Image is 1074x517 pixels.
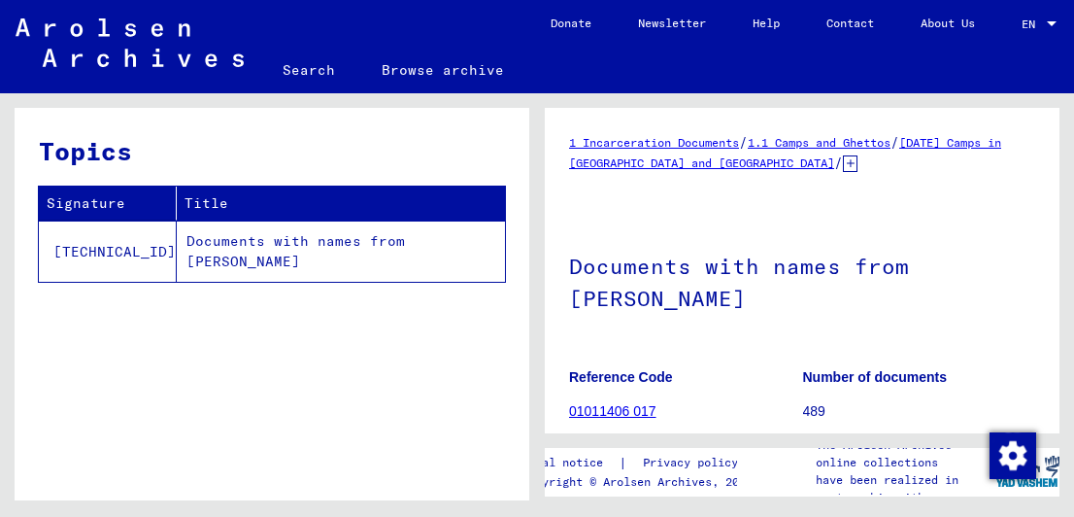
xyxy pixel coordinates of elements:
[1022,17,1043,31] span: EN
[627,453,761,473] a: Privacy policy
[569,135,739,150] a: 1 Incarceration Documents
[16,18,244,67] img: Arolsen_neg.svg
[816,471,995,506] p: have been realized in partnership with
[521,473,761,491] p: Copyright © Arolsen Archives, 2021
[358,47,527,93] a: Browse archive
[803,401,1036,422] p: 489
[39,132,504,170] h3: Topics
[569,369,673,385] b: Reference Code
[521,453,761,473] div: |
[177,187,505,221] th: Title
[990,432,1036,479] img: Change consent
[521,453,619,473] a: Legal notice
[748,135,890,150] a: 1.1 Camps and Ghettos
[816,436,995,471] p: The Arolsen Archives online collections
[177,221,505,282] td: Documents with names from [PERSON_NAME]
[569,222,1035,339] h1: Documents with names from [PERSON_NAME]
[39,221,177,282] td: [TECHNICAL_ID]
[890,133,899,151] span: /
[803,369,948,385] b: Number of documents
[569,403,656,419] a: 01011406 017
[834,154,843,171] span: /
[259,47,358,93] a: Search
[39,187,177,221] th: Signature
[739,133,748,151] span: /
